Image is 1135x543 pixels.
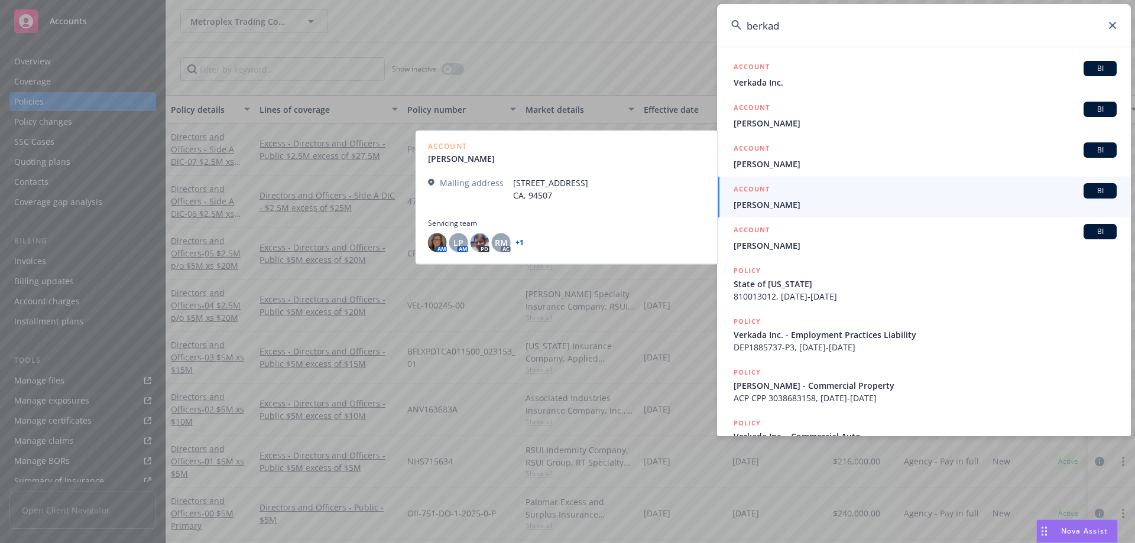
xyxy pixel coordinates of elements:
[717,258,1131,309] a: POLICYState of [US_STATE]810013012, [DATE]-[DATE]
[734,316,761,327] h5: POLICY
[734,379,1117,392] span: [PERSON_NAME] - Commercial Property
[717,136,1131,177] a: ACCOUNTBI[PERSON_NAME]
[734,430,1117,443] span: Verkada Inc. - Commercial Auto
[734,61,770,75] h5: ACCOUNT
[734,76,1117,89] span: Verkada Inc.
[734,199,1117,211] span: [PERSON_NAME]
[1037,520,1052,542] div: Drag to move
[734,158,1117,170] span: [PERSON_NAME]
[734,417,761,429] h5: POLICY
[734,239,1117,252] span: [PERSON_NAME]
[717,411,1131,461] a: POLICYVerkada Inc. - Commercial Auto
[734,392,1117,404] span: ACP CPP 3038683158, [DATE]-[DATE]
[717,54,1131,95] a: ACCOUNTBIVerkada Inc.
[717,4,1131,47] input: Search...
[1061,526,1108,536] span: Nova Assist
[734,265,761,277] h5: POLICY
[734,142,770,157] h5: ACCOUNT
[1088,104,1112,115] span: BI
[734,224,770,238] h5: ACCOUNT
[717,217,1131,258] a: ACCOUNTBI[PERSON_NAME]
[717,360,1131,411] a: POLICY[PERSON_NAME] - Commercial PropertyACP CPP 3038683158, [DATE]-[DATE]
[734,117,1117,129] span: [PERSON_NAME]
[734,341,1117,353] span: DEP1885737-P3, [DATE]-[DATE]
[717,309,1131,360] a: POLICYVerkada Inc. - Employment Practices LiabilityDEP1885737-P3, [DATE]-[DATE]
[1088,145,1112,155] span: BI
[734,329,1117,341] span: Verkada Inc. - Employment Practices Liability
[717,95,1131,136] a: ACCOUNTBI[PERSON_NAME]
[1088,186,1112,196] span: BI
[734,278,1117,290] span: State of [US_STATE]
[717,177,1131,217] a: ACCOUNTBI[PERSON_NAME]
[734,102,770,116] h5: ACCOUNT
[734,366,761,378] h5: POLICY
[1036,519,1118,543] button: Nova Assist
[734,290,1117,303] span: 810013012, [DATE]-[DATE]
[734,183,770,197] h5: ACCOUNT
[1088,226,1112,237] span: BI
[1088,63,1112,74] span: BI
